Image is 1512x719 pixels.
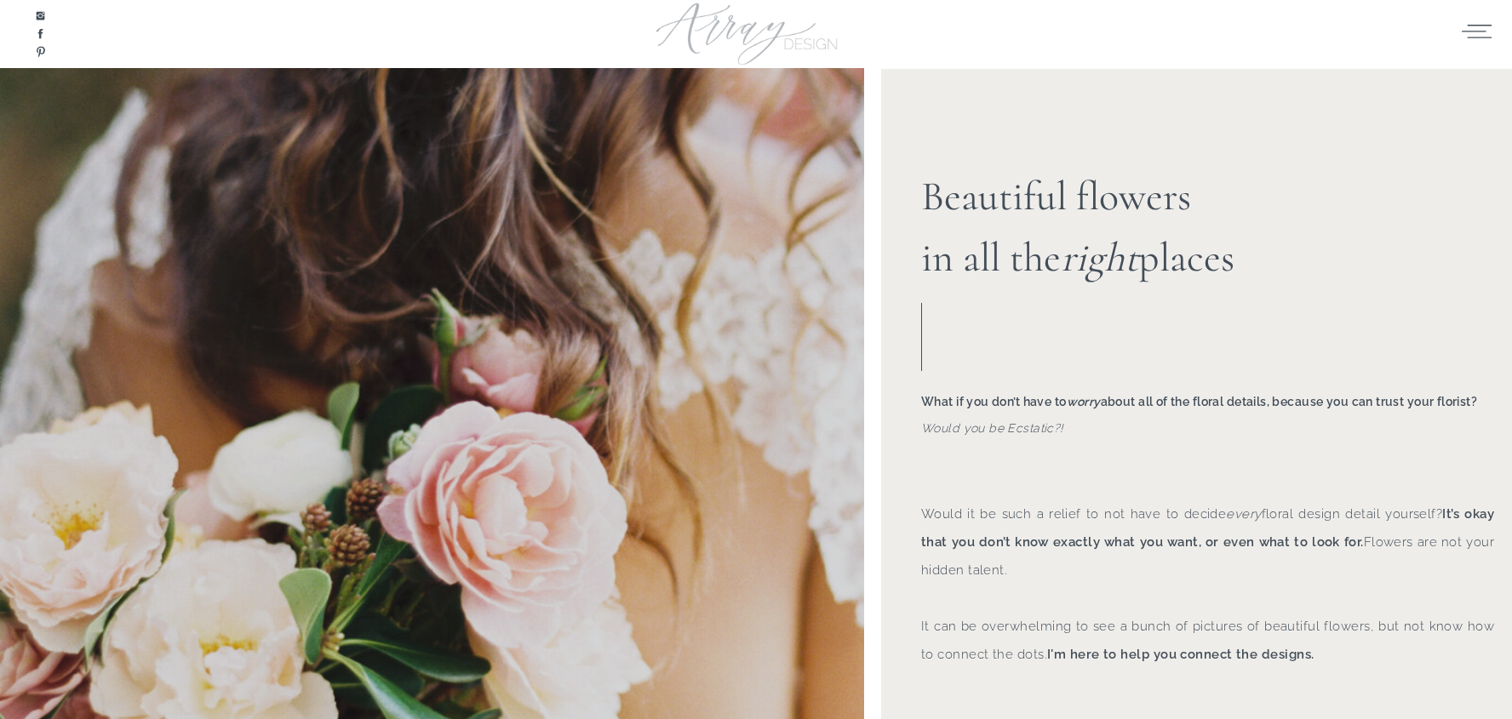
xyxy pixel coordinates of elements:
[1061,233,1138,282] i: right
[921,166,1257,284] h2: Beautiful flowers in all the places
[1067,395,1101,408] i: worry
[921,421,1063,435] i: Would you be Ecstatic?!
[921,395,1477,408] b: What if you don’t have to about all of the floral details, because you can trust your florist?
[1226,506,1261,522] i: every
[1047,647,1314,662] b: I'm here to help you connect the designs.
